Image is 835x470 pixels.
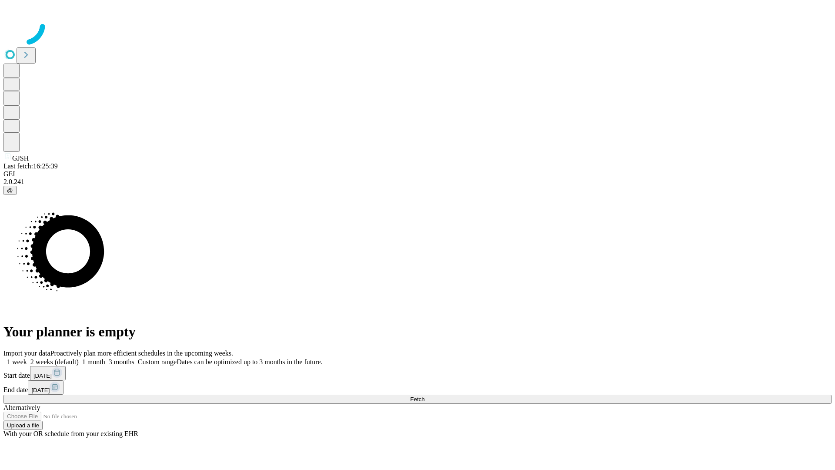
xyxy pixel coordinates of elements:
[3,162,58,170] span: Last fetch: 16:25:39
[7,187,13,194] span: @
[138,358,177,366] span: Custom range
[109,358,134,366] span: 3 months
[7,358,27,366] span: 1 week
[3,380,832,395] div: End date
[30,358,79,366] span: 2 weeks (default)
[33,373,52,379] span: [DATE]
[12,154,29,162] span: GJSH
[3,186,17,195] button: @
[3,324,832,340] h1: Your planner is empty
[3,170,832,178] div: GEI
[3,395,832,404] button: Fetch
[3,404,40,411] span: Alternatively
[31,387,50,393] span: [DATE]
[3,178,832,186] div: 2.0.241
[30,366,66,380] button: [DATE]
[82,358,105,366] span: 1 month
[410,396,424,403] span: Fetch
[177,358,322,366] span: Dates can be optimized up to 3 months in the future.
[3,349,50,357] span: Import your data
[3,366,832,380] div: Start date
[28,380,63,395] button: [DATE]
[3,430,138,437] span: With your OR schedule from your existing EHR
[3,421,43,430] button: Upload a file
[50,349,233,357] span: Proactively plan more efficient schedules in the upcoming weeks.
